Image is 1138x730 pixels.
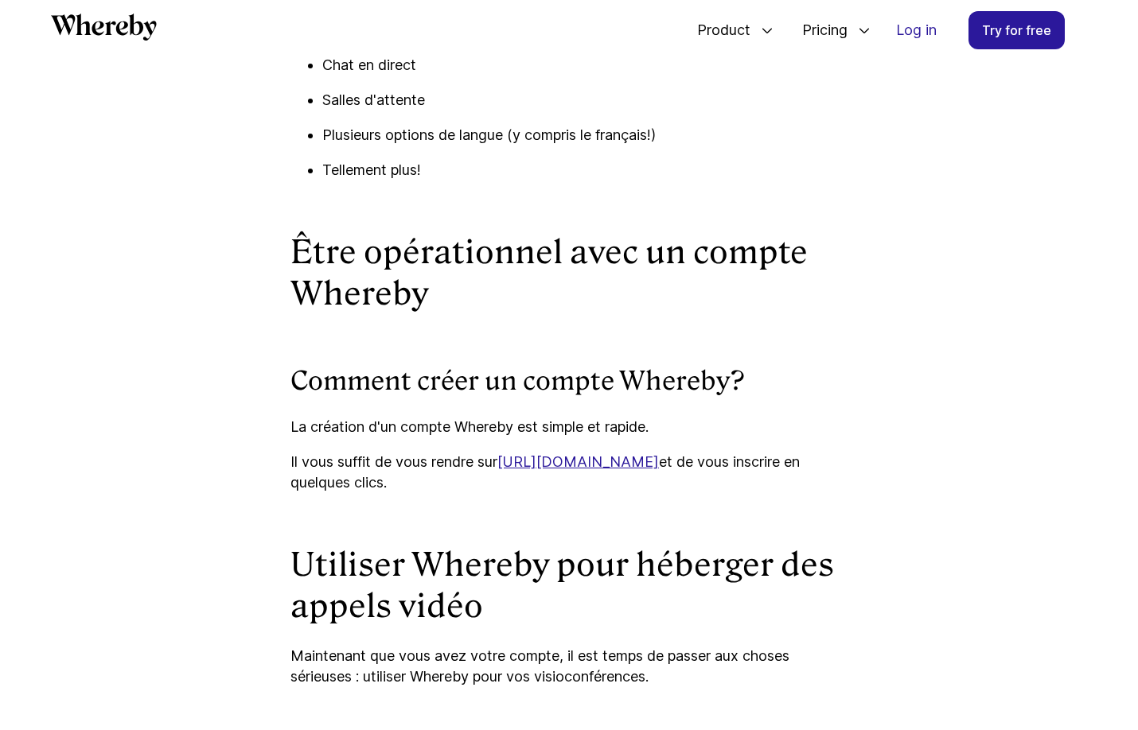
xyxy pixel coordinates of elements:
h2: Utiliser Whereby pour héberger des appels vidéo [290,544,848,627]
a: Try for free [968,11,1065,49]
p: Salles d'attente [322,90,848,111]
h2: Être opérationnel avec un compte Whereby [290,231,848,314]
a: Whereby [51,14,157,46]
p: Tellement plus! [322,160,848,181]
p: Maintenant que vous avez votre compte, il est temps de passer aux choses sérieuses : utiliser Whe... [290,646,848,687]
span: Pricing [786,4,852,56]
p: Chat en direct [322,55,848,76]
svg: Whereby [51,14,157,41]
h3: Comment créer un compte Whereby? [290,365,848,398]
p: La création d'un compte Whereby est simple et rapide. [290,417,848,437]
span: Product [681,4,754,56]
p: Il vous suffit de vous rendre sur et de vous inscrire en quelques clics. [290,452,848,493]
a: Log in [883,12,949,49]
a: [URL][DOMAIN_NAME] [497,453,659,470]
p: Plusieurs options de langue (y compris le français!) [322,125,848,146]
